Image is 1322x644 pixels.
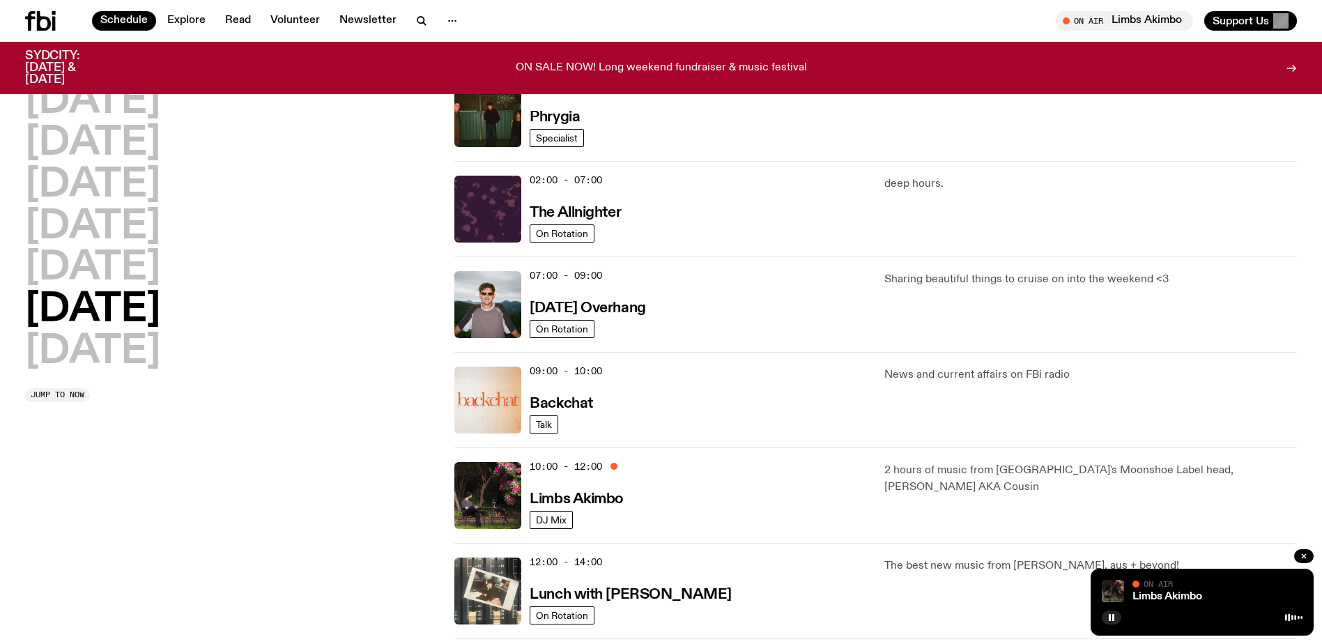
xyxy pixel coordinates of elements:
button: On AirLimbs Akimbo [1056,11,1193,31]
p: News and current affairs on FBi radio [884,367,1297,383]
span: 02:00 - 07:00 [530,174,602,187]
a: Newsletter [331,11,405,31]
span: 10:00 - 12:00 [530,460,602,473]
button: [DATE] [25,82,160,121]
a: Limbs Akimbo [530,489,624,507]
button: [DATE] [25,249,160,288]
a: Backchat [530,394,592,411]
p: Sharing beautiful things to cruise on into the weekend <3 [884,271,1297,288]
img: Jackson sits at an outdoor table, legs crossed and gazing at a black and brown dog also sitting a... [1102,580,1124,602]
span: On Air [1144,579,1173,588]
a: Volunteer [262,11,328,31]
h3: Phrygia [530,110,580,125]
img: A polaroid of Ella Avni in the studio on top of the mixer which is also located in the studio. [454,558,521,624]
button: Jump to now [25,388,90,402]
button: Support Us [1204,11,1297,31]
span: Support Us [1213,15,1269,27]
h3: SYDCITY: [DATE] & [DATE] [25,50,114,86]
a: Specialist [530,129,584,147]
img: A greeny-grainy film photo of Bela, John and Bindi at night. They are standing in a backyard on g... [454,80,521,147]
a: Lunch with [PERSON_NAME] [530,585,731,602]
h3: Lunch with [PERSON_NAME] [530,588,731,602]
a: The Allnighter [530,203,621,220]
img: Jackson sits at an outdoor table, legs crossed and gazing at a black and brown dog also sitting a... [454,462,521,529]
a: Limbs Akimbo [1132,591,1202,602]
span: Jump to now [31,391,84,399]
a: Phrygia [530,107,580,125]
span: Specialist [536,132,578,143]
a: Explore [159,11,214,31]
button: [DATE] [25,208,160,247]
a: On Rotation [530,224,594,243]
span: Talk [536,419,552,429]
p: deep hours. [884,176,1297,192]
span: On Rotation [536,323,588,334]
span: On Rotation [536,228,588,238]
img: Harrie Hastings stands in front of cloud-covered sky and rolling hills. He's wearing sunglasses a... [454,271,521,338]
button: [DATE] [25,124,160,163]
p: 2 hours of music from [GEOGRAPHIC_DATA]'s Moonshoe Label head, [PERSON_NAME] AKA Cousin [884,462,1297,496]
h3: [DATE] Overhang [530,301,645,316]
a: DJ Mix [530,511,573,529]
a: On Rotation [530,320,594,338]
a: Talk [530,415,558,434]
p: ON SALE NOW! Long weekend fundraiser & music festival [516,62,807,75]
a: Read [217,11,259,31]
span: 09:00 - 10:00 [530,365,602,378]
h3: Limbs Akimbo [530,492,624,507]
a: Schedule [92,11,156,31]
a: On Rotation [530,606,594,624]
span: 12:00 - 14:00 [530,555,602,569]
span: DJ Mix [536,514,567,525]
h3: The Allnighter [530,206,621,220]
a: [DATE] Overhang [530,298,645,316]
p: The best new music from [PERSON_NAME], aus + beyond! [884,558,1297,574]
button: [DATE] [25,166,160,205]
button: [DATE] [25,332,160,371]
span: 07:00 - 09:00 [530,269,602,282]
h3: Backchat [530,397,592,411]
span: On Rotation [536,610,588,620]
button: [DATE] [25,291,160,330]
